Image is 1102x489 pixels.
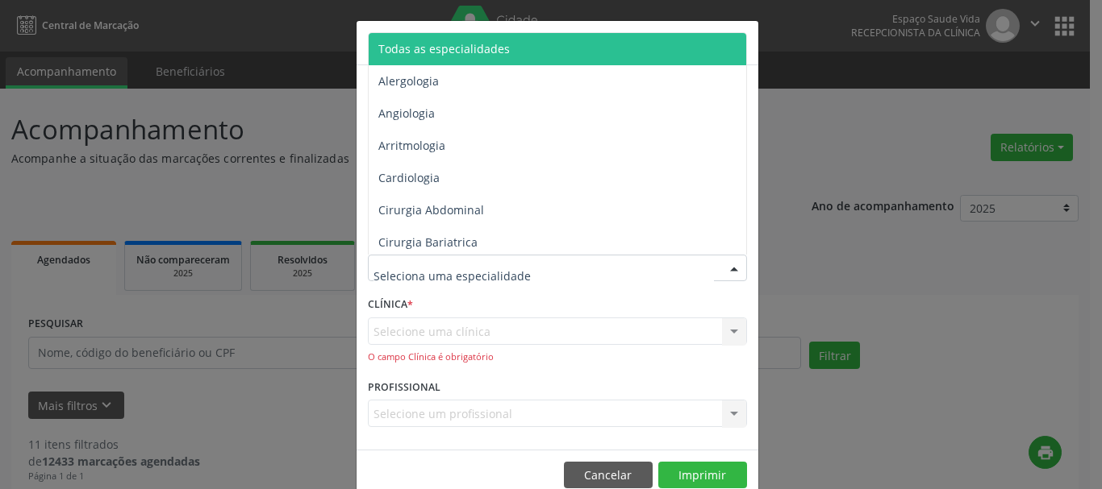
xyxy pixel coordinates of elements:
span: Arritmologia [378,138,445,153]
span: Todas as especialidades [378,41,510,56]
span: Cirurgia Bariatrica [378,234,478,250]
span: Cardiologia [378,170,440,185]
label: PROFISSIONAL [368,375,440,400]
button: Imprimir [658,462,747,489]
span: Alergologia [378,73,439,89]
h5: Relatório de agendamentos [368,32,553,53]
label: CLÍNICA [368,292,413,317]
button: Cancelar [564,462,653,489]
div: O campo Clínica é obrigatório [368,350,747,364]
input: Seleciona uma especialidade [374,260,714,292]
span: Angiologia [378,106,435,121]
button: Close [726,21,758,60]
span: Cirurgia Abdominal [378,202,484,218]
